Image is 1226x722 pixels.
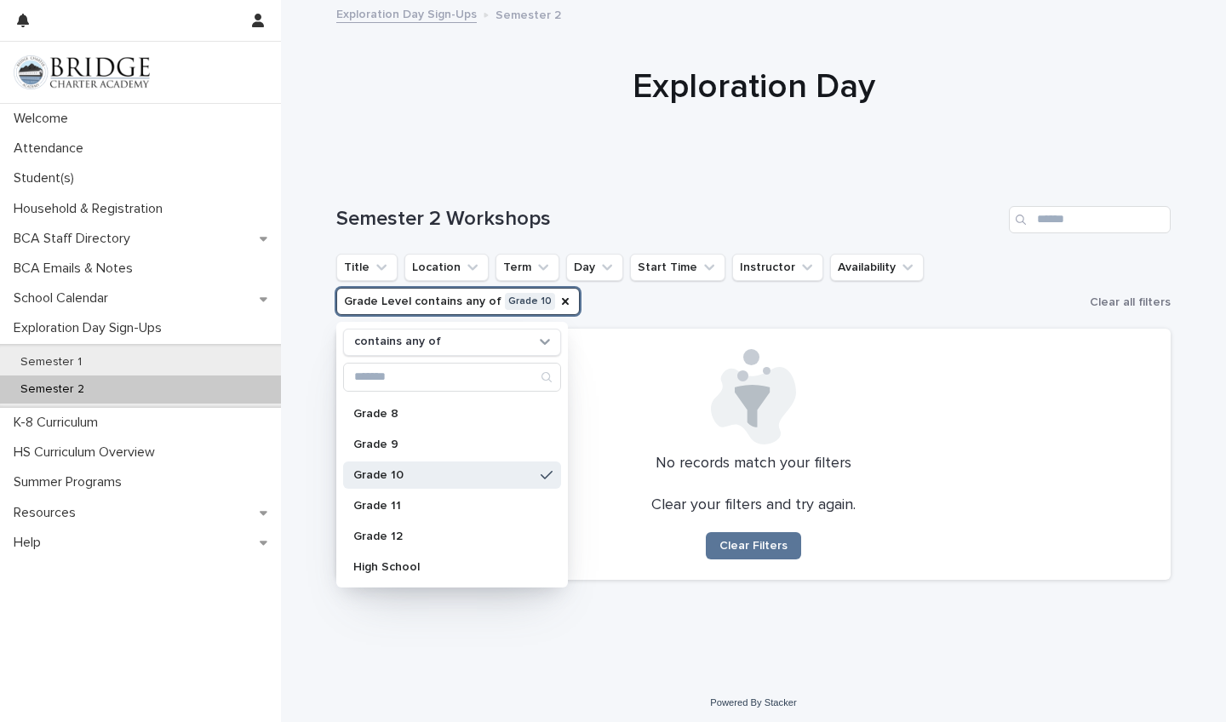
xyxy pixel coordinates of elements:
[353,561,534,573] p: High School
[1090,296,1171,308] span: Clear all filters
[344,364,560,391] input: Search
[353,530,534,542] p: Grade 12
[7,231,144,247] p: BCA Staff Directory
[336,3,477,23] a: Exploration Day Sign-Ups
[353,500,534,512] p: Grade 11
[7,535,54,551] p: Help
[353,469,534,481] p: Grade 10
[7,415,112,431] p: K-8 Curriculum
[336,207,1002,232] h1: Semester 2 Workshops
[357,455,1150,473] p: No records match your filters
[706,532,801,559] button: Clear Filters
[630,254,725,281] button: Start Time
[1009,206,1171,233] input: Search
[353,408,534,420] p: Grade 8
[7,261,146,277] p: BCA Emails & Notes
[732,254,823,281] button: Instructor
[496,4,561,23] p: Semester 2
[7,170,88,186] p: Student(s)
[336,288,580,315] button: Grade Level
[343,363,561,392] div: Search
[7,355,95,370] p: Semester 1
[354,335,441,349] p: contains any of
[7,290,122,307] p: School Calendar
[336,254,398,281] button: Title
[7,474,135,490] p: Summer Programs
[566,254,623,281] button: Day
[496,254,559,281] button: Term
[353,438,534,450] p: Grade 9
[7,111,82,127] p: Welcome
[1083,289,1171,315] button: Clear all filters
[7,505,89,521] p: Resources
[14,55,150,89] img: V1C1m3IdTEidaUdm9Hs0
[404,254,489,281] button: Location
[336,66,1171,107] h1: Exploration Day
[7,382,98,397] p: Semester 2
[7,140,97,157] p: Attendance
[7,201,176,217] p: Household & Registration
[7,444,169,461] p: HS Curriculum Overview
[710,697,796,708] a: Powered By Stacker
[651,496,856,515] p: Clear your filters and try again.
[7,320,175,336] p: Exploration Day Sign-Ups
[719,540,788,552] span: Clear Filters
[830,254,924,281] button: Availability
